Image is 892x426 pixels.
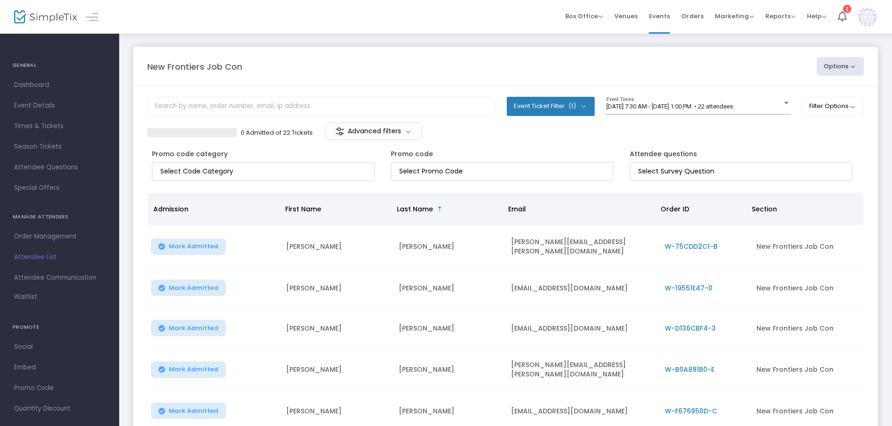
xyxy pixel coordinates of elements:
m-button: Advanced filters [325,123,422,140]
td: [EMAIL_ADDRESS][DOMAIN_NAME] [505,308,659,348]
button: Event Ticket Filter(1) [507,97,595,116]
span: Attendee Questions [14,161,105,173]
span: Box Office [565,12,603,21]
td: [PERSON_NAME] [281,268,393,308]
span: Events [649,4,670,28]
span: W-B0A891B0-E [665,365,714,374]
h4: GENERAL [13,56,107,75]
button: Mark Admitted [151,280,226,296]
span: Reports [765,12,796,21]
button: Options [817,57,864,76]
span: Mark Admitted [169,325,218,332]
td: New Frontiers Job Con [751,348,863,391]
span: Email [508,204,526,214]
label: Attendee questions [630,149,697,159]
td: [EMAIL_ADDRESS][DOMAIN_NAME] [505,268,659,308]
td: [PERSON_NAME] [393,308,506,348]
span: Times & Tickets [14,120,105,132]
span: [DATE] 7:30 AM - [DATE] 1:00 PM • 22 attendees [606,103,733,110]
input: NO DATA FOUND [160,166,370,176]
input: Select Survey Question [638,166,848,176]
span: Embed [14,361,105,374]
input: Search by name, order number, email, ip address [147,97,495,116]
span: Help [807,12,827,21]
td: [PERSON_NAME] [393,268,506,308]
span: W-D136CBF4-3 [665,324,716,333]
button: Mark Admitted [151,320,226,336]
m-panel-title: New Frontiers Job Con [147,60,242,73]
span: First Name [285,204,321,214]
td: [PERSON_NAME] [281,348,393,391]
label: Promo code category [152,149,228,159]
span: Season Tickets [14,141,105,153]
span: (1) [568,102,576,110]
button: Filter Options [802,97,864,116]
span: Attendee List [14,251,105,263]
span: Social [14,341,105,353]
span: Quantity Discount [14,403,105,415]
div: 1 [843,5,851,13]
h4: MANAGE ATTENDEES [13,208,107,226]
td: New Frontiers Job Con [751,308,863,348]
td: [PERSON_NAME] [393,348,506,391]
td: [PERSON_NAME] [281,308,393,348]
span: Marketing [715,12,754,21]
td: [PERSON_NAME][EMAIL_ADDRESS][PERSON_NAME][DOMAIN_NAME] [505,225,659,268]
span: Venues [614,4,638,28]
span: Mark Admitted [169,284,218,292]
span: Admission [153,204,188,214]
h4: PROMOTE [13,318,107,337]
span: Mark Admitted [169,243,218,250]
span: Order Management [14,231,105,243]
span: Promo Code [14,382,105,394]
button: Mark Admitted [151,238,226,255]
span: Waitlist [14,292,37,302]
span: Order ID [661,204,689,214]
span: Mark Admitted [169,366,218,373]
span: Special Offers [14,182,105,194]
span: Dashboard [14,79,105,91]
span: Attendee Communication [14,272,105,284]
input: NO DATA FOUND [399,166,609,176]
span: Mark Admitted [169,407,218,415]
td: [PERSON_NAME] [393,225,506,268]
td: [PERSON_NAME] [281,225,393,268]
span: Orders [681,4,704,28]
span: Last Name [397,204,433,214]
button: Mark Admitted [151,361,226,378]
td: New Frontiers Job Con [751,268,863,308]
td: [PERSON_NAME][EMAIL_ADDRESS][PERSON_NAME][DOMAIN_NAME] [505,348,659,391]
span: Event Details [14,100,105,112]
img: filter [335,127,345,136]
label: Promo code [391,149,433,159]
span: Sortable [436,205,444,213]
button: Mark Admitted [151,403,226,419]
td: New Frontiers Job Con [751,225,863,268]
span: W-19551E47-0 [665,283,712,293]
p: 0 Admitted of 22 Tickets [241,128,313,137]
span: Section [752,204,777,214]
span: W-F676950D-C [665,406,717,416]
span: W-75CDD2C1-B [665,242,718,251]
